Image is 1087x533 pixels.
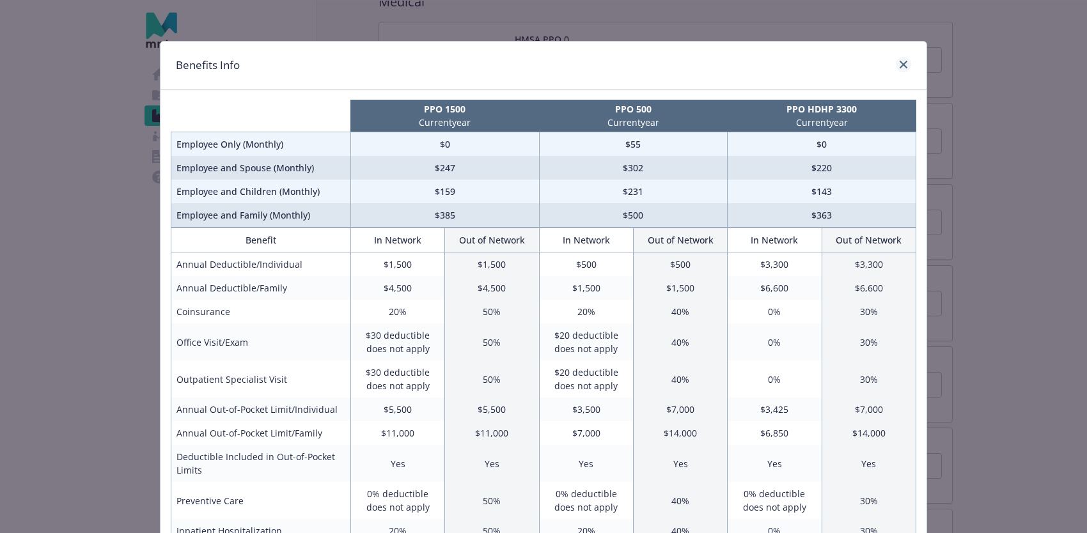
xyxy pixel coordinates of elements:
[728,445,822,482] td: Yes
[445,398,539,421] td: $5,500
[822,228,916,252] th: Out of Network
[633,276,727,300] td: $1,500
[539,360,633,398] td: $20 deductible does not apply
[539,228,633,252] th: In Network
[171,180,351,203] td: Employee and Children (Monthly)
[730,102,914,116] p: PPO HDHP 3300
[822,360,916,398] td: 30%
[633,482,727,519] td: 40%
[633,445,727,482] td: Yes
[539,398,633,421] td: $3,500
[171,276,351,300] td: Annual Deductible/Family
[822,445,916,482] td: Yes
[350,421,444,445] td: $11,000
[822,421,916,445] td: $14,000
[171,156,351,180] td: Employee and Spouse (Monthly)
[728,156,916,180] td: $220
[728,482,822,519] td: 0% deductible does not apply
[171,100,351,132] th: intentionally left blank
[633,398,727,421] td: $7,000
[542,102,725,116] p: PPO 500
[353,116,536,129] p: Current year
[171,300,351,323] td: Coinsurance
[896,57,911,72] a: close
[539,482,633,519] td: 0% deductible does not apply
[176,57,240,73] h1: Benefits Info
[171,360,351,398] td: Outpatient Specialist Visit
[728,398,822,421] td: $3,425
[633,323,727,360] td: 40%
[350,323,444,360] td: $30 deductible does not apply
[633,300,727,323] td: 40%
[171,398,351,421] td: Annual Out-of-Pocket Limit/Individual
[822,276,916,300] td: $6,600
[445,300,539,323] td: 50%
[728,276,822,300] td: $6,600
[633,228,727,252] th: Out of Network
[542,116,725,129] p: Current year
[730,116,914,129] p: Current year
[728,228,822,252] th: In Network
[728,323,822,360] td: 0%
[350,132,539,157] td: $0
[353,102,536,116] p: PPO 1500
[728,180,916,203] td: $143
[445,228,539,252] th: Out of Network
[633,360,727,398] td: 40%
[539,300,633,323] td: 20%
[350,300,444,323] td: 20%
[728,421,822,445] td: $6,850
[822,482,916,519] td: 30%
[445,421,539,445] td: $11,000
[171,482,351,519] td: Preventive Care
[171,228,351,252] th: Benefit
[445,323,539,360] td: 50%
[728,360,822,398] td: 0%
[350,360,444,398] td: $30 deductible does not apply
[539,445,633,482] td: Yes
[539,156,728,180] td: $302
[539,203,728,228] td: $500
[539,323,633,360] td: $20 deductible does not apply
[822,252,916,277] td: $3,300
[728,203,916,228] td: $363
[633,252,727,277] td: $500
[171,252,351,277] td: Annual Deductible/Individual
[822,398,916,421] td: $7,000
[350,156,539,180] td: $247
[350,482,444,519] td: 0% deductible does not apply
[728,252,822,277] td: $3,300
[171,445,351,482] td: Deductible Included in Out-of-Pocket Limits
[350,252,444,277] td: $1,500
[350,228,444,252] th: In Network
[350,180,539,203] td: $159
[633,421,727,445] td: $14,000
[350,276,444,300] td: $4,500
[822,300,916,323] td: 30%
[539,421,633,445] td: $7,000
[445,360,539,398] td: 50%
[171,132,351,157] td: Employee Only (Monthly)
[445,252,539,277] td: $1,500
[171,421,351,445] td: Annual Out-of-Pocket Limit/Family
[539,276,633,300] td: $1,500
[350,445,444,482] td: Yes
[445,482,539,519] td: 50%
[171,323,351,360] td: Office Visit/Exam
[445,276,539,300] td: $4,500
[171,203,351,228] td: Employee and Family (Monthly)
[539,132,728,157] td: $55
[728,300,822,323] td: 0%
[822,323,916,360] td: 30%
[445,445,539,482] td: Yes
[350,203,539,228] td: $385
[539,252,633,277] td: $500
[539,180,728,203] td: $231
[350,398,444,421] td: $5,500
[728,132,916,157] td: $0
